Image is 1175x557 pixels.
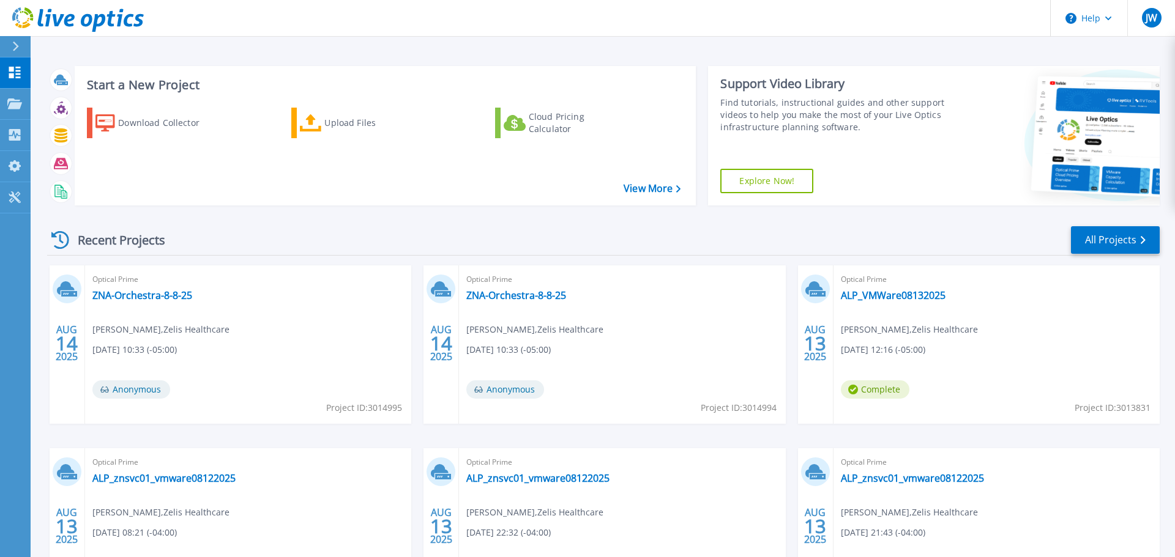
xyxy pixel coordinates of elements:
[1075,401,1151,415] span: Project ID: 3013831
[720,97,950,133] div: Find tutorials, instructional guides and other support videos to help you make the most of your L...
[529,111,627,135] div: Cloud Pricing Calculator
[720,169,813,193] a: Explore Now!
[430,321,453,366] div: AUG 2025
[720,76,950,92] div: Support Video Library
[92,343,177,356] span: [DATE] 10:33 (-05:00)
[841,506,978,519] span: [PERSON_NAME] , Zelis Healthcare
[841,289,946,301] a: ALP_VMWare08132025
[56,521,78,531] span: 13
[466,289,566,301] a: ZNA-Orchestra-8-8-25
[624,183,681,194] a: View More
[92,456,404,469] span: Optical Prime
[430,504,453,548] div: AUG 2025
[466,472,610,484] a: ALP_znsvc01_vmware08122025
[92,506,229,519] span: [PERSON_NAME] , Zelis Healthcare
[804,321,827,366] div: AUG 2025
[466,456,778,469] span: Optical Prime
[701,401,777,415] span: Project ID: 3014994
[92,323,229,336] span: [PERSON_NAME] , Zelis Healthcare
[841,343,925,356] span: [DATE] 12:16 (-05:00)
[430,521,452,531] span: 13
[804,504,827,548] div: AUG 2025
[804,521,826,531] span: 13
[55,504,78,548] div: AUG 2025
[92,273,404,286] span: Optical Prime
[841,526,925,539] span: [DATE] 21:43 (-04:00)
[841,273,1152,286] span: Optical Prime
[47,225,182,255] div: Recent Projects
[841,472,984,484] a: ALP_znsvc01_vmware08122025
[1071,226,1160,254] a: All Projects
[1146,13,1157,23] span: JW
[87,108,223,138] a: Download Collector
[56,338,78,349] span: 14
[841,380,909,399] span: Complete
[430,338,452,349] span: 14
[87,78,681,92] h3: Start a New Project
[291,108,428,138] a: Upload Files
[466,323,603,336] span: [PERSON_NAME] , Zelis Healthcare
[55,321,78,366] div: AUG 2025
[466,380,544,399] span: Anonymous
[92,526,177,539] span: [DATE] 08:21 (-04:00)
[92,472,236,484] a: ALP_znsvc01_vmware08122025
[92,289,192,301] a: ZNA-Orchestra-8-8-25
[495,108,632,138] a: Cloud Pricing Calculator
[324,111,422,135] div: Upload Files
[92,380,170,399] span: Anonymous
[841,323,978,336] span: [PERSON_NAME] , Zelis Healthcare
[466,506,603,519] span: [PERSON_NAME] , Zelis Healthcare
[466,273,778,286] span: Optical Prime
[466,526,551,539] span: [DATE] 22:32 (-04:00)
[118,111,216,135] div: Download Collector
[804,338,826,349] span: 13
[326,401,402,415] span: Project ID: 3014995
[841,456,1152,469] span: Optical Prime
[466,343,551,356] span: [DATE] 10:33 (-05:00)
